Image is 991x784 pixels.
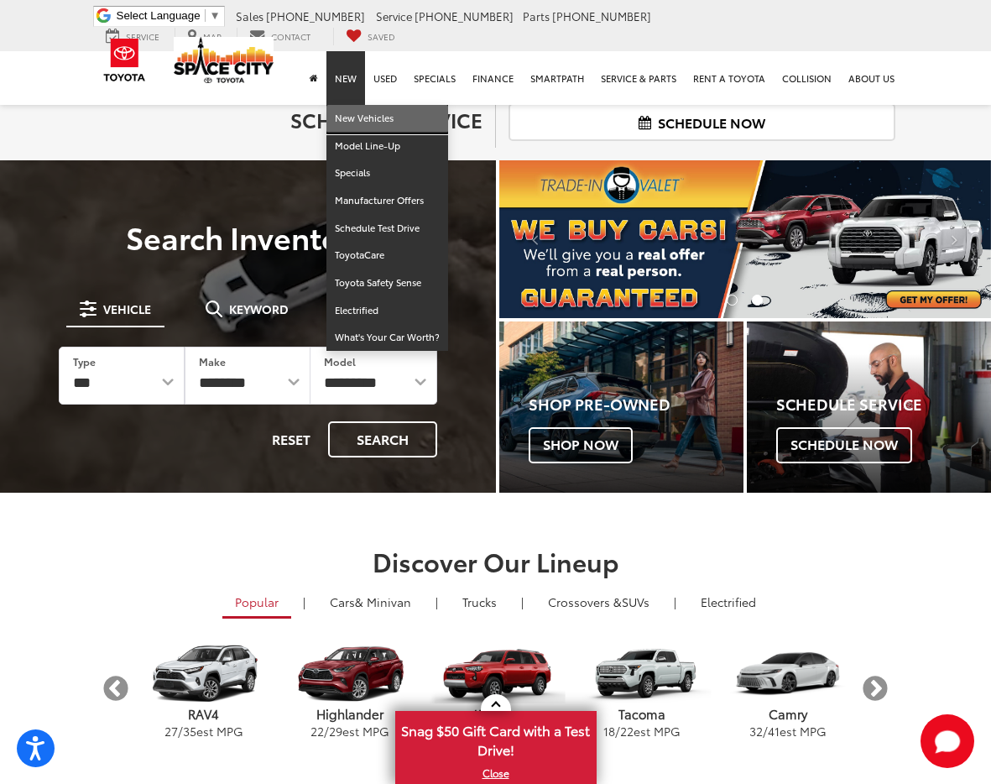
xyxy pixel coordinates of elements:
[715,705,861,723] p: Camry
[603,723,615,740] span: 18
[727,295,738,306] li: Go to slide number 1.
[236,8,263,24] span: Sales
[174,37,274,83] img: Space City Toyota
[670,593,681,610] li: |
[326,105,448,133] a: New Vehicles
[326,297,448,325] a: Electrified
[620,723,634,740] span: 22
[415,8,514,24] span: [PHONE_NUMBER]
[326,51,365,105] a: New
[333,28,408,45] a: My Saved Vehicles
[210,9,221,22] span: ▼
[205,9,206,22] span: ​
[183,723,196,740] span: 35
[237,28,323,45] a: Contact
[93,28,172,45] a: Service
[175,28,234,45] a: Map
[747,321,991,493] a: Schedule Service Schedule Now
[103,303,151,315] span: Vehicle
[126,30,159,43] span: Service
[572,645,711,703] img: Toyota Tacoma
[326,159,448,187] a: Specials
[326,324,448,351] a: What's Your Car Worth?
[752,295,763,306] li: Go to slide number 2.
[329,723,342,740] span: 29
[326,215,448,243] a: Schedule Test Drive
[499,194,573,285] button: Click to view previous picture.
[102,674,131,703] button: Previous
[277,705,423,723] p: Highlander
[96,108,482,130] h2: Schedule Service
[280,645,419,703] img: Toyota Highlander
[774,51,840,105] a: Collision
[131,705,277,723] p: RAV4
[102,547,890,575] h2: Discover Our Lineup
[277,723,423,740] p: / est MPG
[921,714,974,768] svg: Start Chat
[397,713,595,764] span: Snag $50 Gift Card with a Test Drive!
[499,321,743,493] a: Shop Pre-Owned Shop Now
[522,51,592,105] a: SmartPath
[365,51,405,105] a: Used
[426,645,565,703] img: Toyota 4Runner
[117,9,201,22] span: Select Language
[199,354,226,368] label: Make
[776,396,991,413] h4: Schedule Service
[326,133,448,160] a: Model Line-Up
[203,30,222,43] span: Map
[326,187,448,215] a: Manufacturer Offers
[749,723,763,740] span: 32
[324,354,356,368] label: Model
[450,588,509,616] a: Trucks
[299,593,310,610] li: |
[405,51,464,105] a: Specials
[117,9,221,22] a: Select Language​
[688,588,769,616] a: Electrified
[569,723,715,740] p: / est MPG
[222,588,291,619] a: Popular
[73,354,96,368] label: Type
[317,588,424,616] a: Cars
[102,630,890,749] aside: carousel
[917,194,991,285] button: Click to view next picture.
[301,51,326,105] a: Home
[840,51,903,105] a: About Us
[164,723,178,740] span: 27
[523,8,550,24] span: Parts
[355,593,411,610] span: & Minivan
[861,674,890,703] button: Next
[548,593,622,610] span: Crossovers &
[715,723,861,740] p: / est MPG
[376,8,412,24] span: Service
[464,51,522,105] a: Finance
[768,723,780,740] span: 41
[747,321,991,493] div: Toyota
[552,8,651,24] span: [PHONE_NUMBER]
[326,269,448,297] a: Toyota Safety Sense
[266,8,365,24] span: [PHONE_NUMBER]
[517,593,528,610] li: |
[271,30,310,43] span: Contact
[921,714,974,768] button: Toggle Chat Window
[326,242,448,269] a: ToyotaCare
[569,705,715,723] p: Tacoma
[499,321,743,493] div: Toyota
[258,421,325,457] button: Reset
[35,220,461,253] h3: Search Inventory
[535,588,662,616] a: SUVs
[592,51,685,105] a: Service & Parts
[328,421,437,457] button: Search
[134,645,273,703] img: Toyota RAV4
[93,33,156,87] img: Toyota
[529,427,633,463] span: Shop Now
[685,51,774,105] a: Rent a Toyota
[131,723,277,740] p: / est MPG
[718,645,857,703] img: Toyota Camry
[776,427,912,463] span: Schedule Now
[310,723,324,740] span: 22
[431,593,442,610] li: |
[229,303,289,315] span: Keyword
[368,30,395,43] span: Saved
[529,396,743,413] h4: Shop Pre-Owned
[509,103,895,141] a: Schedule Now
